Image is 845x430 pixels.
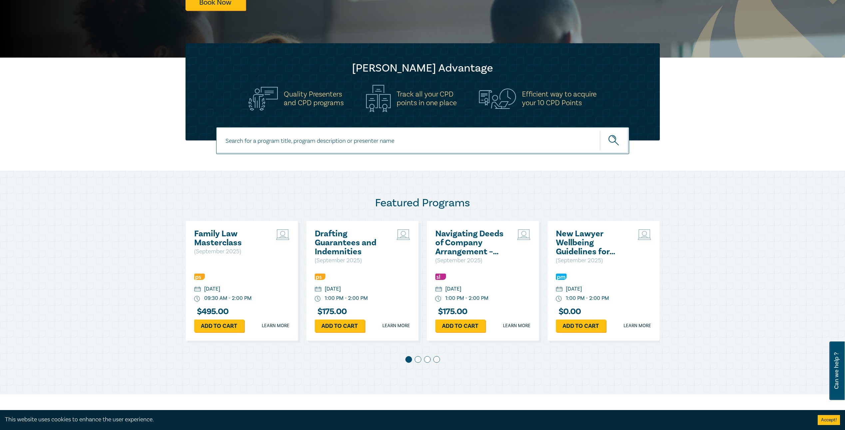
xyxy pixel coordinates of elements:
[248,87,278,110] img: Quality Presenters<br>and CPD programs
[517,229,531,240] img: Live Stream
[199,62,646,75] h2: [PERSON_NAME] Advantage
[397,229,410,240] img: Live Stream
[445,295,488,302] div: 1:00 PM - 2:00 PM
[556,274,567,280] img: Practice Management & Business Skills
[435,320,485,332] a: Add to cart
[556,296,562,302] img: watch
[194,274,205,280] img: Professional Skills
[276,229,289,240] img: Live Stream
[556,320,606,332] a: Add to cart
[397,90,457,107] h5: Track all your CPD points in one place
[186,196,660,210] h2: Featured Programs
[382,322,410,329] a: Learn more
[522,90,597,107] h5: Efficient way to acquire your 10 CPD Points
[194,287,201,293] img: calendar
[566,285,582,293] div: [DATE]
[315,296,321,302] img: watch
[556,256,628,265] p: ( September 2025 )
[366,85,391,112] img: Track all your CPD<br>points in one place
[262,322,289,329] a: Learn more
[435,287,442,293] img: calendar
[325,295,368,302] div: 1:00 PM - 2:00 PM
[638,229,651,240] img: Live Stream
[315,320,365,332] a: Add to cart
[216,127,629,154] input: Search for a program title, program description or presenter name
[833,345,840,396] span: Can we help ?
[566,295,609,302] div: 1:00 PM - 2:00 PM
[315,256,386,265] p: ( September 2025 )
[435,296,441,302] img: watch
[818,415,840,425] button: Accept cookies
[445,285,461,293] div: [DATE]
[194,247,266,256] p: ( September 2025 )
[479,89,516,108] img: Efficient way to acquire<br>your 10 CPD Points
[435,229,507,256] a: Navigating Deeds of Company Arrangement – Strategy and Structure
[5,415,808,424] div: This website uses cookies to enhance the user experience.
[556,229,628,256] a: New Lawyer Wellbeing Guidelines for Legal Workplaces
[194,296,200,302] img: watch
[435,274,446,280] img: Substantive Law
[284,90,344,107] h5: Quality Presenters and CPD programs
[503,322,531,329] a: Learn more
[204,285,220,293] div: [DATE]
[194,307,229,316] h3: $ 495.00
[194,320,244,332] a: Add to cart
[624,322,651,329] a: Learn more
[315,287,321,293] img: calendar
[315,274,325,280] img: Professional Skills
[194,229,266,247] a: Family Law Masterclass
[556,307,581,316] h3: $ 0.00
[325,285,341,293] div: [DATE]
[315,307,347,316] h3: $ 175.00
[204,295,251,302] div: 09:30 AM - 2:00 PM
[435,307,468,316] h3: $ 175.00
[556,287,563,293] img: calendar
[315,229,386,256] a: Drafting Guarantees and Indemnities
[435,256,507,265] p: ( September 2025 )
